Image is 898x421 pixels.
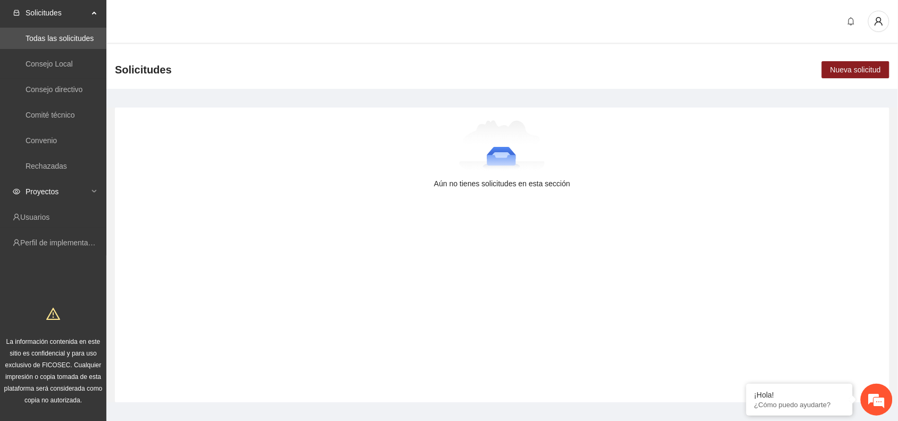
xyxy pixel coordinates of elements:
button: user [868,11,889,32]
a: Consejo directivo [26,85,82,94]
textarea: Escriba su mensaje y pulse “Intro” [5,291,203,328]
span: Proyectos [26,181,88,202]
div: Aún no tienes solicitudes en esta sección [132,178,872,189]
div: Minimizar ventana de chat en vivo [174,5,200,31]
a: Todas las solicitudes [26,34,94,43]
span: Solicitudes [26,2,88,23]
button: bell [843,13,860,30]
span: inbox [13,9,20,16]
p: ¿Cómo puedo ayudarte? [754,401,845,409]
span: user [869,16,889,26]
span: Nueva solicitud [830,64,881,76]
span: Estamos en línea. [62,142,147,250]
a: Comité técnico [26,111,75,119]
a: Convenio [26,136,57,145]
button: Nueva solicitud [822,61,889,78]
div: ¡Hola! [754,391,845,399]
span: Solicitudes [115,61,172,78]
a: Perfil de implementadora [20,238,103,247]
div: Chatee con nosotros ahora [55,54,179,68]
img: Aún no tienes solicitudes en esta sección [459,120,546,174]
a: Rechazadas [26,162,67,170]
span: eye [13,188,20,195]
a: Usuarios [20,213,49,221]
span: La información contenida en este sitio es confidencial y para uso exclusivo de FICOSEC. Cualquier... [4,338,103,404]
span: bell [843,17,859,26]
span: warning [46,307,60,321]
a: Consejo Local [26,60,73,68]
